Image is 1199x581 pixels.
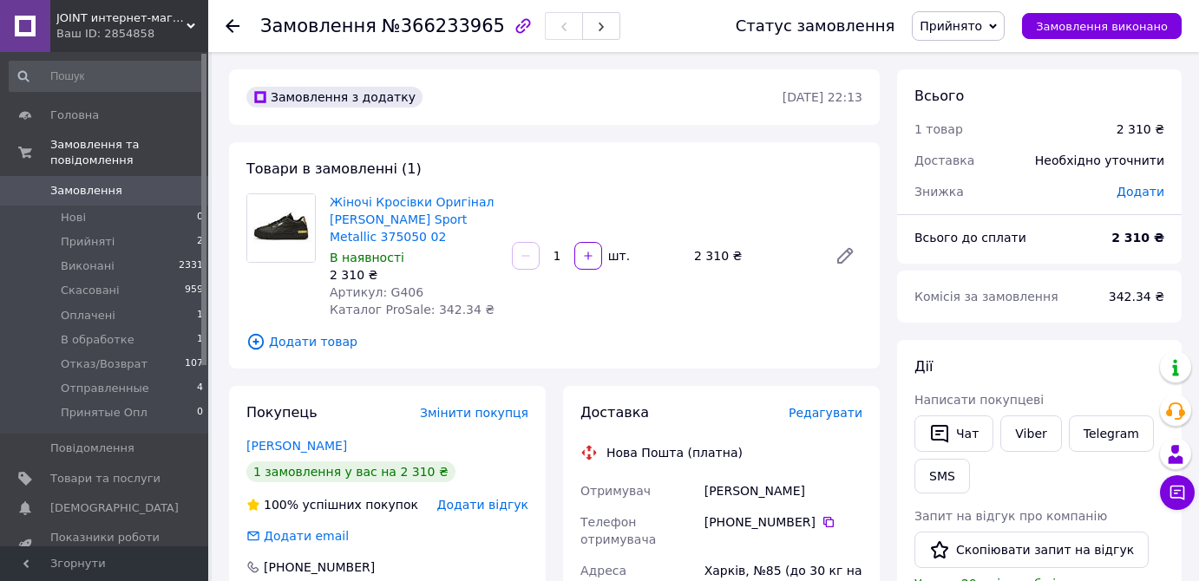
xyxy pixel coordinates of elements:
[50,183,122,199] span: Замовлення
[701,475,866,506] div: [PERSON_NAME]
[61,283,120,298] span: Скасовані
[197,381,203,396] span: 4
[50,441,134,456] span: Повідомлення
[61,210,86,225] span: Нові
[61,234,115,250] span: Прийняті
[9,61,205,92] input: Пошук
[50,530,161,561] span: Показники роботи компанії
[226,17,239,35] div: Повернутися назад
[61,332,134,348] span: В обработке
[179,258,203,274] span: 2331
[789,406,862,420] span: Редагувати
[704,513,862,531] div: [PHONE_NUMBER]
[914,459,970,493] button: SMS
[914,532,1149,568] button: Скопіювати запит на відгук
[382,16,505,36] span: №366233965
[914,185,964,199] span: Знижка
[1109,290,1164,304] span: 342.34 ₴
[56,26,208,42] div: Ваш ID: 2854858
[1117,121,1164,138] div: 2 310 ₴
[914,290,1058,304] span: Комісія за замовлення
[197,308,203,323] span: 1
[580,484,651,498] span: Отримувач
[56,10,187,26] span: JOINT интернет-магазин электроники
[1069,415,1154,452] a: Telegram
[580,404,649,421] span: Доставка
[914,231,1026,245] span: Всього до сплати
[1036,20,1168,33] span: Замовлення виконано
[50,471,161,486] span: Товари та послуги
[246,461,455,482] div: 1 замовлення у вас на 2 310 ₴
[197,210,203,225] span: 0
[1025,141,1175,180] div: Необхідно уточнити
[246,496,418,513] div: успішних покупок
[185,283,203,298] span: 959
[330,195,494,244] a: Жіночі Кросівки Оригінал [PERSON_NAME] Sport Metallic 375050 02
[61,258,115,274] span: Виконані
[1160,475,1195,510] button: Чат з покупцем
[914,393,1044,407] span: Написати покупцеві
[420,406,528,420] span: Змінити покупця
[246,87,423,108] div: Замовлення з додатку
[920,19,982,33] span: Прийнято
[246,439,347,453] a: [PERSON_NAME]
[1111,231,1164,245] b: 2 310 ₴
[828,238,862,273] a: Редагувати
[197,332,203,348] span: 1
[914,88,964,104] span: Всього
[197,234,203,250] span: 2
[260,16,377,36] span: Замовлення
[914,509,1107,523] span: Запит на відгук про компанію
[61,356,147,372] span: Отказ/Возврат
[262,558,377,576] div: [PHONE_NUMBER]
[247,194,315,262] img: Жіночі Кросівки Оригінал Puma Cali Sport Metallic 375050 02
[330,303,495,317] span: Каталог ProSale: 342.34 ₴
[50,108,99,123] span: Головна
[61,381,149,396] span: Отправленные
[580,515,656,546] span: Телефон отримувача
[914,358,933,375] span: Дії
[914,153,974,167] span: Доставка
[602,444,747,461] div: Нова Пошта (платна)
[61,405,147,421] span: Принятые Опл
[1000,415,1061,452] a: Viber
[264,498,298,512] span: 100%
[185,356,203,372] span: 107
[50,137,208,168] span: Замовлення та повідомлення
[246,160,422,177] span: Товари в замовленні (1)
[736,17,895,35] div: Статус замовлення
[580,564,626,578] span: Адреса
[245,527,351,545] div: Додати email
[1022,13,1182,39] button: Замовлення виконано
[246,404,318,421] span: Покупець
[914,415,993,452] button: Чат
[783,90,862,104] time: [DATE] 22:13
[330,285,423,299] span: Артикул: G406
[246,332,862,351] span: Додати товар
[330,251,404,264] span: В наявності
[914,122,963,136] span: 1 товар
[1117,185,1164,199] span: Додати
[687,244,821,268] div: 2 310 ₴
[330,266,498,284] div: 2 310 ₴
[197,405,203,421] span: 0
[61,308,115,323] span: Оплачені
[437,498,528,512] span: Додати відгук
[50,500,179,516] span: [DEMOGRAPHIC_DATA]
[604,247,632,264] div: шт.
[262,527,351,545] div: Додати email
